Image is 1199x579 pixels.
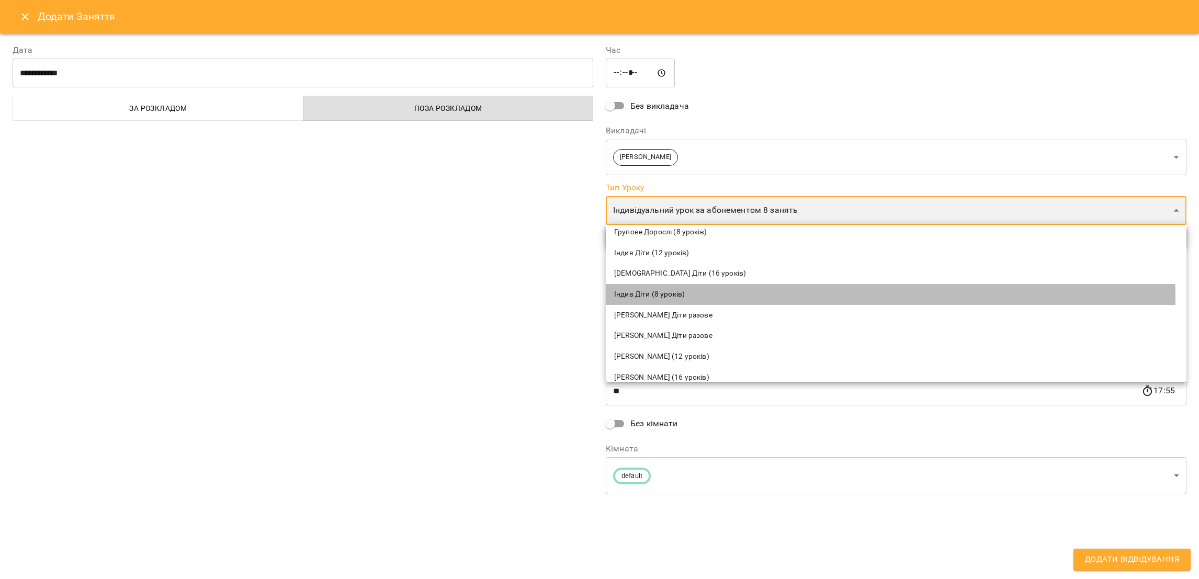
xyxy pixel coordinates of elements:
[614,268,1178,279] span: [DEMOGRAPHIC_DATA] Діти (16 уроків)
[614,227,1178,237] span: Групове Дорослі (8 уроків)
[614,331,1178,341] span: [PERSON_NAME] Діти разове
[614,289,1178,300] span: Індив Діти (8 уроків)
[614,372,1178,383] span: [PERSON_NAME] (16 уроків)
[614,310,1178,321] span: [PERSON_NAME] Діти разове
[614,351,1178,362] span: [PERSON_NAME] (12 уроків)
[614,248,1178,258] span: Індив Діти (12 уроків)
